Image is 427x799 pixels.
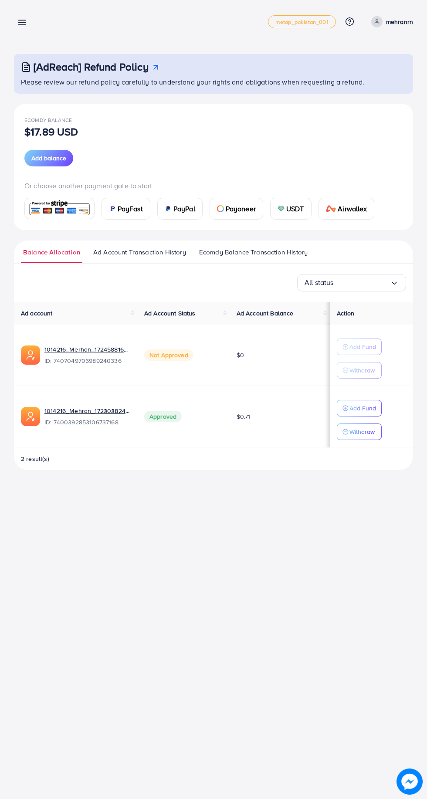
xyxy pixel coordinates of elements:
img: card [109,205,116,212]
img: image [396,769,423,795]
span: Airwallex [338,203,366,214]
span: PayFast [118,203,143,214]
div: <span class='underline'>1014216_Mehran_1723038241071</span></br>7400392853106737168 [44,406,130,427]
p: Add Fund [349,342,376,352]
a: card [24,198,95,219]
span: Action [337,309,354,318]
span: Ecomdy Balance [24,116,72,124]
span: Ad account [21,309,53,318]
a: cardAirwallex [319,198,374,220]
span: Ad Account Transaction History [93,247,186,257]
button: Add Fund [337,339,382,355]
p: Withdraw [349,365,375,376]
button: Add Fund [337,400,382,416]
input: Search for option [334,276,390,289]
span: Ad Account Status [144,309,196,318]
a: mehranrn [368,16,413,27]
a: cardUSDT [270,198,312,220]
span: metap_pakistan_001 [275,19,329,25]
p: $17.89 USD [24,126,78,137]
div: Search for option [297,274,406,291]
img: card [27,199,91,218]
span: Ad Account Balance [237,309,294,318]
a: 1014216_Merhan_1724588164299 [44,345,130,354]
span: Approved [144,411,182,422]
img: ic-ads-acc.e4c84228.svg [21,407,40,426]
img: card [326,205,336,212]
a: cardPayoneer [210,198,263,220]
img: card [165,205,172,212]
span: ID: 7407049706989240336 [44,356,130,365]
button: Withdraw [337,362,382,379]
span: PayPal [173,203,195,214]
span: ID: 7400392853106737168 [44,418,130,427]
span: Not Approved [144,349,193,361]
p: Withdraw [349,427,375,437]
button: Withdraw [337,423,382,440]
p: mehranrn [386,17,413,27]
p: Please review our refund policy carefully to understand your rights and obligations when requesti... [21,77,408,87]
span: Add balance [31,154,66,163]
a: 1014216_Mehran_1723038241071 [44,406,130,415]
a: cardPayPal [157,198,203,220]
span: $0 [237,351,244,359]
span: Balance Allocation [23,247,80,257]
button: Add balance [24,150,73,166]
span: 2 result(s) [21,454,49,463]
img: ic-ads-acc.e4c84228.svg [21,345,40,365]
span: Payoneer [226,203,256,214]
span: All status [305,276,334,289]
img: card [278,205,285,212]
span: $0.71 [237,412,251,421]
span: USDT [286,203,304,214]
p: Or choose another payment gate to start [24,180,403,191]
p: Add Fund [349,403,376,413]
h3: [AdReach] Refund Policy [34,61,149,73]
span: Ecomdy Balance Transaction History [199,247,308,257]
div: <span class='underline'>1014216_Merhan_1724588164299</span></br>7407049706989240336 [44,345,130,365]
a: metap_pakistan_001 [268,15,336,28]
a: cardPayFast [102,198,150,220]
img: card [217,205,224,212]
